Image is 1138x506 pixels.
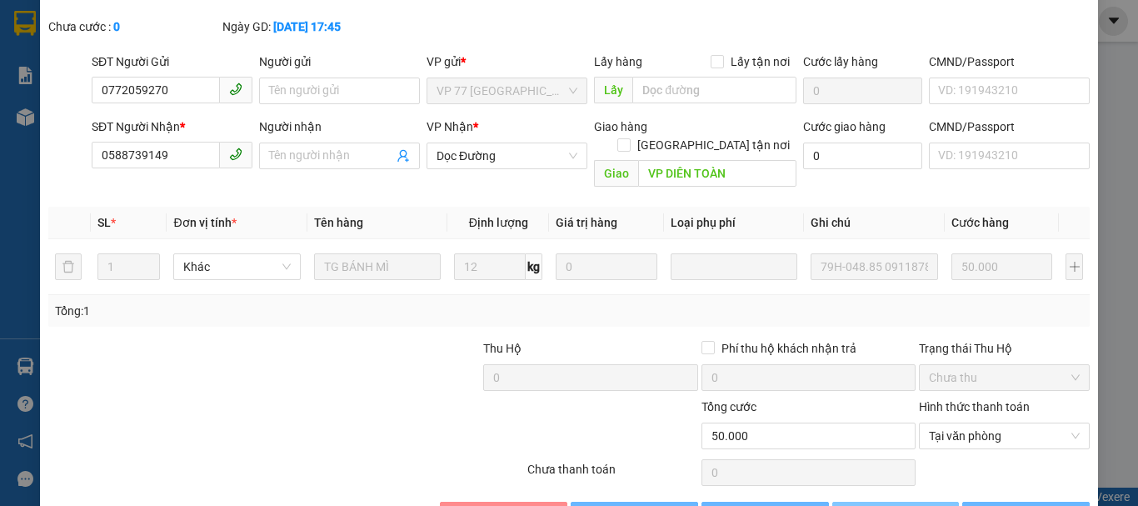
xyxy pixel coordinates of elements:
input: Cước giao hàng [803,143,922,169]
th: Ghi chú [804,207,944,239]
span: SL [97,216,111,229]
div: Người nhận [259,118,420,136]
span: Lấy hàng [594,55,642,68]
div: CMND/Passport [929,53,1090,71]
div: Tổng: 1 [55,302,441,320]
span: Giá trị hàng [556,216,617,229]
span: VP Nhận [427,120,473,133]
div: VP gửi [427,53,587,71]
th: Loại phụ phí [664,207,804,239]
div: Trạng thái Thu Hộ [919,339,1090,358]
span: Khác [183,254,290,279]
button: delete [55,253,82,280]
span: kg [526,253,542,280]
b: [DATE] 17:45 [273,20,341,33]
span: Thu Hộ [483,342,522,355]
span: Tên hàng [314,216,363,229]
div: CMND/Passport [929,118,1090,136]
b: 0 [113,20,120,33]
input: Dọc đường [632,77,796,103]
div: SĐT Người Gửi [92,53,252,71]
span: user-add [397,149,410,163]
span: VP 77 Thái Nguyên [437,78,577,103]
input: Dọc đường [638,160,796,187]
input: VD: Bàn, Ghế [314,253,441,280]
span: [GEOGRAPHIC_DATA] tận nơi [631,136,796,154]
label: Hình thức thanh toán [919,400,1030,413]
label: Cước giao hàng [803,120,886,133]
button: plus [1066,253,1083,280]
label: Cước lấy hàng [803,55,878,68]
div: Chưa thanh toán [526,460,700,489]
input: 0 [556,253,657,280]
input: Ghi Chú [811,253,937,280]
div: Ngày GD: [222,18,393,36]
div: Người gửi [259,53,420,71]
span: phone [229,83,242,96]
span: Lấy [594,77,632,103]
div: Chưa cước : [48,18,219,36]
span: phone [229,148,242,161]
span: Định lượng [469,216,528,229]
span: Phí thu hộ khách nhận trả [715,339,863,358]
span: Chưa thu [929,365,1080,390]
div: SĐT Người Nhận [92,118,252,136]
span: Đơn vị tính [173,216,236,229]
span: Dọc Đường [437,143,577,168]
span: Cước hàng [951,216,1009,229]
span: Giao [594,160,638,187]
span: Tổng cước [701,400,756,413]
span: Giao hàng [594,120,647,133]
input: Cước lấy hàng [803,78,922,104]
span: Tại văn phòng [929,423,1080,448]
input: 0 [951,253,1053,280]
span: Lấy tận nơi [724,53,796,71]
